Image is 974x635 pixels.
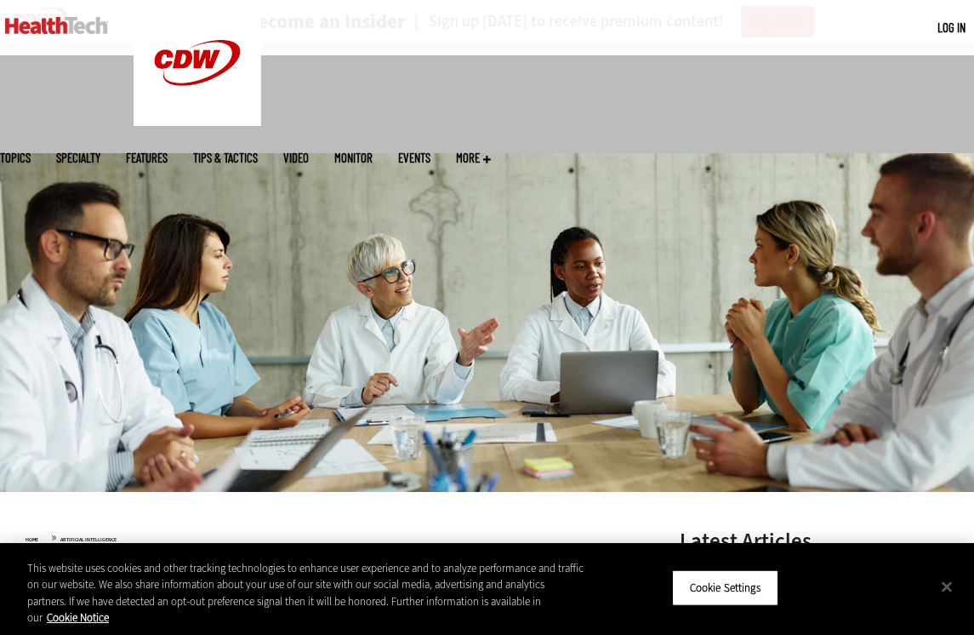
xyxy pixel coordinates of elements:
a: Events [398,152,430,164]
a: Log in [937,20,965,35]
span: Specialty [56,152,100,164]
img: Home [5,17,108,34]
a: Home [26,536,38,543]
h3: Latest Articles [680,530,935,552]
a: Artificial Intelligence [60,536,117,543]
a: Video [283,152,309,164]
a: Tips & Tactics [193,152,258,164]
span: More [456,152,491,164]
button: Close [928,568,965,605]
a: MonITor [334,152,373,164]
div: User menu [937,19,965,37]
a: Features [126,152,168,164]
a: CDW [134,112,261,130]
button: Cookie Settings [672,570,778,606]
a: More information about your privacy [47,610,109,625]
div: This website uses cookies and other tracking technologies to enhance user experience and to analy... [27,560,584,626]
div: » [26,530,635,544]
